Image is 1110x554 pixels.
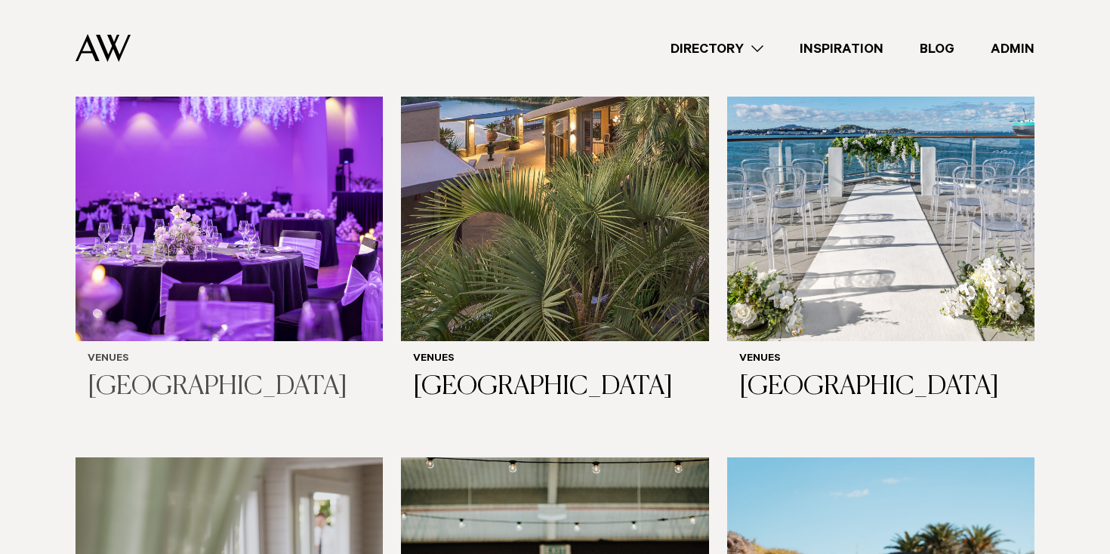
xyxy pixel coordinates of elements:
h6: Venues [739,353,1022,366]
h3: [GEOGRAPHIC_DATA] [88,372,371,403]
a: Blog [902,38,973,59]
h6: Venues [88,353,371,366]
h6: Venues [413,353,696,366]
h3: [GEOGRAPHIC_DATA] [739,372,1022,403]
h3: [GEOGRAPHIC_DATA] [413,372,696,403]
img: Auckland Weddings Logo [76,34,131,62]
a: Inspiration [782,38,902,59]
a: Admin [973,38,1053,59]
a: Directory [652,38,782,59]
